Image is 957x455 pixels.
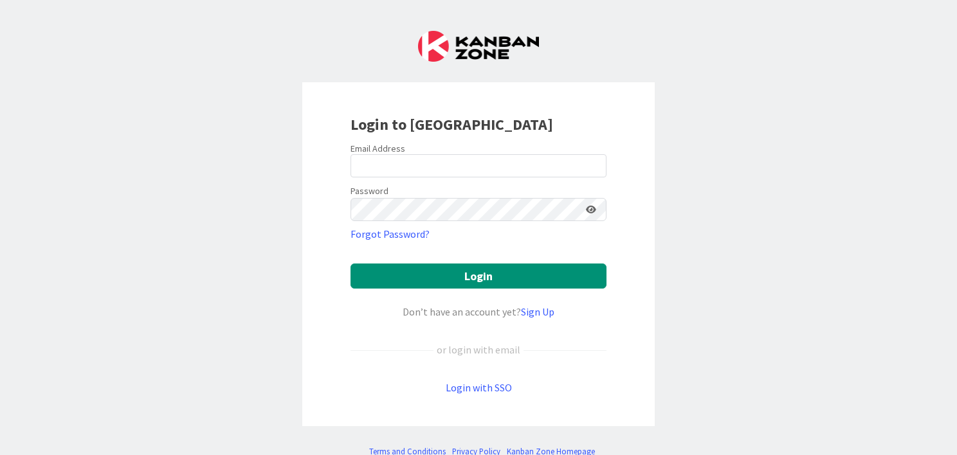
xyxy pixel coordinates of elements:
img: Kanban Zone [418,31,539,62]
a: Sign Up [521,305,554,318]
label: Password [351,184,388,198]
b: Login to [GEOGRAPHIC_DATA] [351,114,553,134]
button: Login [351,263,606,289]
label: Email Address [351,143,405,154]
div: or login with email [433,342,524,357]
a: Forgot Password? [351,226,430,242]
a: Login with SSO [446,381,512,394]
div: Don’t have an account yet? [351,304,606,319]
